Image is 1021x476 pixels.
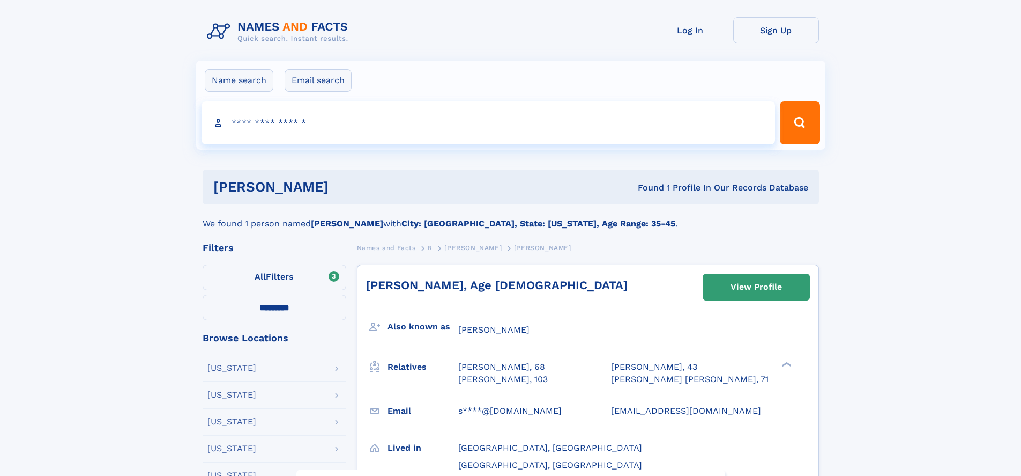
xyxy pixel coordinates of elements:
h3: Email [387,402,458,420]
span: [PERSON_NAME] [458,325,530,335]
h3: Lived in [387,439,458,457]
a: [PERSON_NAME], 68 [458,361,545,373]
div: Found 1 Profile In Our Records Database [483,182,808,194]
div: [US_STATE] [207,364,256,372]
div: We found 1 person named with . [203,204,819,230]
h3: Also known as [387,318,458,336]
div: Filters [203,243,346,253]
a: [PERSON_NAME], Age [DEMOGRAPHIC_DATA] [366,279,628,292]
span: [GEOGRAPHIC_DATA], [GEOGRAPHIC_DATA] [458,460,642,470]
button: Search Button [780,101,819,144]
span: R [428,244,433,252]
div: [US_STATE] [207,444,256,453]
h3: Relatives [387,358,458,376]
input: search input [202,101,776,144]
a: View Profile [703,274,809,300]
div: [US_STATE] [207,391,256,399]
a: [PERSON_NAME] [PERSON_NAME], 71 [611,374,769,385]
a: Log In [647,17,733,43]
label: Email search [285,69,352,92]
b: [PERSON_NAME] [311,218,383,229]
a: [PERSON_NAME], 43 [611,361,697,373]
span: All [255,272,266,282]
span: [EMAIL_ADDRESS][DOMAIN_NAME] [611,406,761,416]
div: Browse Locations [203,333,346,343]
b: City: [GEOGRAPHIC_DATA], State: [US_STATE], Age Range: 35-45 [401,218,675,229]
div: ❯ [779,361,792,368]
div: [US_STATE] [207,418,256,426]
label: Name search [205,69,273,92]
span: [PERSON_NAME] [514,244,571,252]
a: [PERSON_NAME] [444,241,502,254]
a: [PERSON_NAME], 103 [458,374,548,385]
a: Names and Facts [357,241,416,254]
a: Sign Up [733,17,819,43]
label: Filters [203,265,346,290]
img: Logo Names and Facts [203,17,357,46]
span: [GEOGRAPHIC_DATA], [GEOGRAPHIC_DATA] [458,443,642,453]
div: View Profile [731,275,782,299]
span: [PERSON_NAME] [444,244,502,252]
h1: [PERSON_NAME] [213,180,483,194]
a: R [428,241,433,254]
